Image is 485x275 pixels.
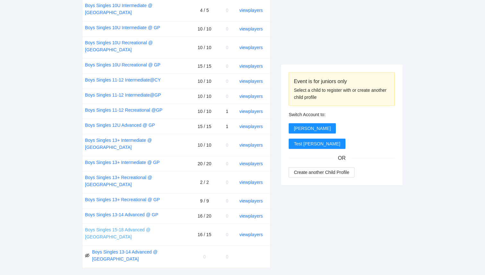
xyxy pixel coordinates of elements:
[239,64,263,69] a: view players
[226,79,228,84] span: 0
[85,24,160,31] a: Boys Singles 10U Intermediate @ GP
[85,174,189,188] a: Boys Singles 13+ Recreational @ [GEOGRAPHIC_DATA]
[191,193,217,208] td: 9 / 9
[294,169,349,176] span: Create another Child Profile
[85,107,162,114] a: Boys Singles 11-12 Recreational @GP
[226,198,228,203] span: 0
[85,159,160,166] a: Boys Singles 13+ Intermediate @ GP
[85,39,189,53] a: Boys Singles 10U Recreational @ [GEOGRAPHIC_DATA]
[85,76,161,83] a: Boys Singles 11-12 Intermediate@CY
[239,79,263,84] a: view players
[294,87,390,101] div: Select a child to register with or create another child profile
[191,21,217,36] td: 10 / 10
[289,139,345,149] button: Test [PERSON_NAME]
[85,61,160,68] a: Boys Singles 10U Recreational @ GP
[85,91,161,99] a: Boys Singles 11-12 Intermediate@GP
[85,2,189,16] a: Boys Singles 10U Intermediate @ [GEOGRAPHIC_DATA]
[191,119,217,134] td: 15 / 15
[226,161,228,166] span: 0
[191,208,217,223] td: 16 / 20
[217,119,237,134] td: 1
[191,89,217,104] td: 10 / 10
[191,134,217,156] td: 10 / 10
[85,226,189,240] a: Boys Singles 15-18 Advanced @ [GEOGRAPHIC_DATA]
[226,213,228,219] span: 0
[333,154,351,162] span: OR
[289,111,395,118] div: Switch Account to:
[239,180,263,185] a: view players
[226,180,228,185] span: 0
[226,254,228,259] span: 0
[239,142,263,148] a: view players
[226,64,228,69] span: 0
[239,8,263,13] a: view players
[294,140,340,147] span: Test [PERSON_NAME]
[239,213,263,219] a: view players
[191,104,217,119] td: 10 / 10
[217,104,237,119] td: 1
[239,124,263,129] a: view players
[191,223,217,245] td: 16 / 15
[239,26,263,31] a: view players
[239,45,263,50] a: view players
[289,167,354,177] button: Create another Child Profile
[85,137,189,151] a: Boys Singles 13+ Intermediate @ [GEOGRAPHIC_DATA]
[191,58,217,73] td: 15 / 15
[294,77,390,85] div: Event is for juniors only
[226,94,228,99] span: 0
[226,8,228,13] span: 0
[85,196,160,203] a: Boys Singles 13+ Recreational @ GP
[203,254,206,259] span: 0
[226,26,228,31] span: 0
[85,122,155,129] a: Boys Singles 12U Advanced @ GP
[239,232,263,237] a: view players
[191,73,217,89] td: 10 / 10
[92,248,189,262] a: Boys Singles 13-14 Advanced @ [GEOGRAPHIC_DATA]
[239,94,263,99] a: view players
[289,123,336,133] button: [PERSON_NAME]
[191,156,217,171] td: 20 / 20
[85,253,89,258] span: eye-invisible
[239,161,263,166] a: view players
[226,232,228,237] span: 0
[239,109,263,114] a: view players
[191,36,217,58] td: 10 / 10
[239,198,263,203] a: view players
[226,45,228,50] span: 0
[85,211,158,218] a: Boys Singles 13-14 Advanced @ GP
[226,142,228,148] span: 0
[191,171,217,193] td: 2 / 2
[294,125,331,132] span: [PERSON_NAME]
